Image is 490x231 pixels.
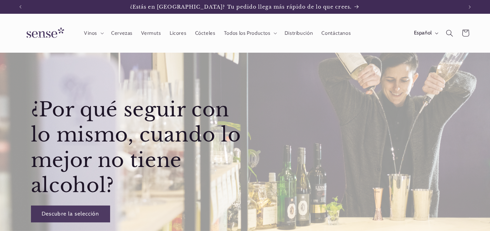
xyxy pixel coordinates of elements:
[107,25,137,41] a: Cervezas
[79,25,107,41] summary: Vinos
[280,25,317,41] a: Distribución
[321,30,351,36] span: Contáctanos
[170,30,186,36] span: Licores
[224,30,270,36] span: Todos los Productos
[111,30,132,36] span: Cervezas
[441,25,457,41] summary: Búsqueda
[141,30,161,36] span: Vermuts
[317,25,355,41] a: Contáctanos
[165,25,191,41] a: Licores
[220,25,280,41] summary: Todos los Productos
[137,25,166,41] a: Vermuts
[191,25,220,41] a: Cócteles
[414,29,432,37] span: Español
[130,4,352,10] span: ¿Estás en [GEOGRAPHIC_DATA]? Tu pedido llega más rápido de lo que crees.
[195,30,215,36] span: Cócteles
[31,97,251,198] h2: ¿Por qué seguir con lo mismo, cuando lo mejor no tiene alcohol?
[84,30,97,36] span: Vinos
[31,206,110,222] a: Descubre la selección
[285,30,313,36] span: Distribución
[15,21,73,46] a: Sense
[409,26,441,40] button: Español
[18,23,70,43] img: Sense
